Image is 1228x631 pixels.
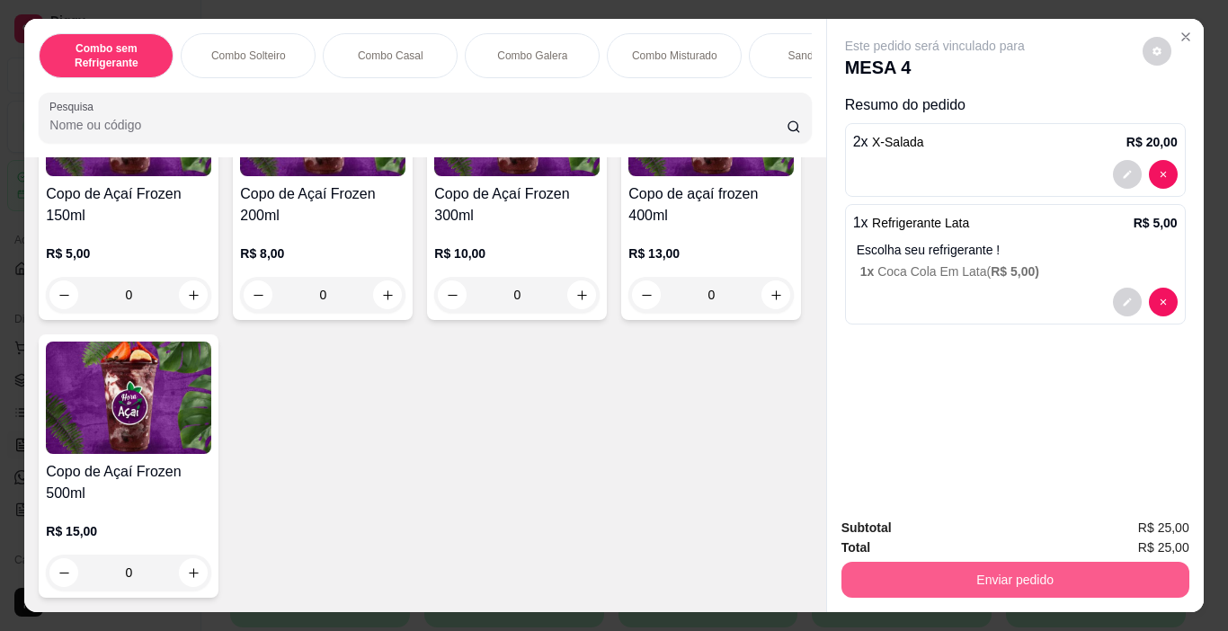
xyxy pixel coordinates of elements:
p: 1 x [853,212,970,234]
p: R$ 8,00 [240,244,405,262]
p: Combo Casal [358,49,423,63]
button: Enviar pedido [841,562,1189,598]
p: R$ 5,00 [46,244,211,262]
span: R$ 5,00 ) [991,264,1039,279]
input: Pesquisa [49,116,787,134]
strong: Total [841,540,870,555]
span: R$ 25,00 [1138,518,1189,538]
p: 2 x [853,131,924,153]
strong: Subtotal [841,520,892,535]
p: Coca Cola Em Lata ( [860,262,1178,280]
button: decrease-product-quantity [1149,288,1178,316]
button: decrease-product-quantity [1143,37,1171,66]
p: Escolha seu refrigerante ! [857,241,1178,259]
p: R$ 5,00 [1134,214,1178,232]
p: R$ 13,00 [628,244,794,262]
span: R$ 25,00 [1138,538,1189,557]
span: Refrigerante Lata [872,216,969,230]
p: Sanduíches [788,49,845,63]
button: decrease-product-quantity [1113,160,1142,189]
button: increase-product-quantity [179,280,208,309]
button: decrease-product-quantity [49,280,78,309]
p: Combo sem Refrigerante [54,41,158,70]
p: Combo Solteiro [211,49,286,63]
p: R$ 15,00 [46,522,211,540]
span: X-Salada [872,135,924,149]
p: Resumo do pedido [845,94,1186,116]
h4: Copo de Açaí Frozen 500ml [46,461,211,504]
h4: Copo de Açaí Frozen 150ml [46,183,211,227]
h4: Copo de Açaí Frozen 300ml [434,183,600,227]
p: R$ 20,00 [1126,133,1178,151]
p: MESA 4 [845,55,1025,80]
p: Combo Misturado [632,49,717,63]
span: 1 x [860,264,877,279]
h4: Copo de açaí frozen 400ml [628,183,794,227]
p: R$ 10,00 [434,244,600,262]
img: product-image [46,342,211,454]
label: Pesquisa [49,99,100,114]
button: decrease-product-quantity [1149,160,1178,189]
button: Close [1171,22,1200,51]
button: decrease-product-quantity [1113,288,1142,316]
p: Este pedido será vinculado para [845,37,1025,55]
p: Combo Galera [497,49,567,63]
h4: Copo de Açaí Frozen 200ml [240,183,405,227]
